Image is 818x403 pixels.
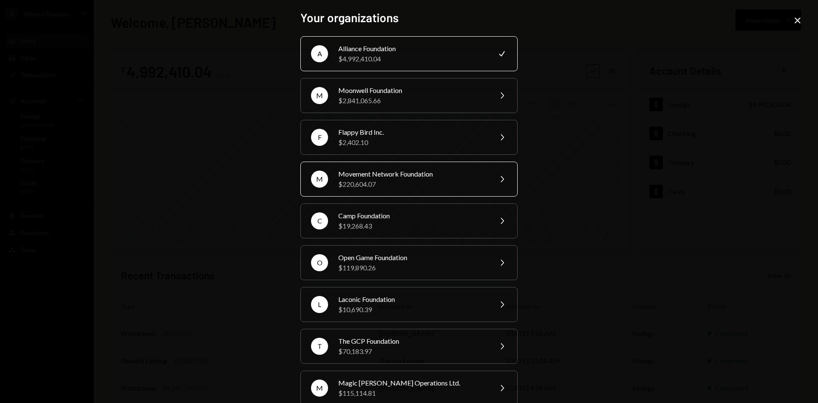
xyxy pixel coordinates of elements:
[311,171,328,188] div: M
[338,54,487,64] div: $4,992,410.04
[338,263,487,273] div: $119,890.26
[311,338,328,355] div: T
[338,252,487,263] div: Open Game Foundation
[338,304,487,315] div: $10,690.39
[300,162,518,197] button: MMovement Network Foundation$220,604.07
[338,96,487,106] div: $2,841,065.66
[338,85,487,96] div: Moonwell Foundation
[338,137,487,148] div: $2,402.10
[300,78,518,113] button: MMoonwell Foundation$2,841,065.66
[300,203,518,238] button: CCamp Foundation$19,268.43
[311,212,328,229] div: C
[338,388,487,398] div: $115,114.81
[311,129,328,146] div: F
[338,169,487,179] div: Movement Network Foundation
[338,211,487,221] div: Camp Foundation
[300,36,518,71] button: AAlliance Foundation$4,992,410.04
[300,329,518,364] button: TThe GCP Foundation$70,183.97
[300,287,518,322] button: LLaconic Foundation$10,690.39
[338,346,487,357] div: $70,183.97
[338,294,487,304] div: Laconic Foundation
[311,87,328,104] div: M
[311,296,328,313] div: L
[338,179,487,189] div: $220,604.07
[338,43,487,54] div: Alliance Foundation
[338,336,487,346] div: The GCP Foundation
[338,378,487,388] div: Magic [PERSON_NAME] Operations Ltd.
[338,127,487,137] div: Flappy Bird Inc.
[338,221,487,231] div: $19,268.43
[300,9,518,26] h2: Your organizations
[311,45,328,62] div: A
[311,254,328,271] div: O
[300,245,518,280] button: OOpen Game Foundation$119,890.26
[311,380,328,397] div: M
[300,120,518,155] button: FFlappy Bird Inc.$2,402.10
